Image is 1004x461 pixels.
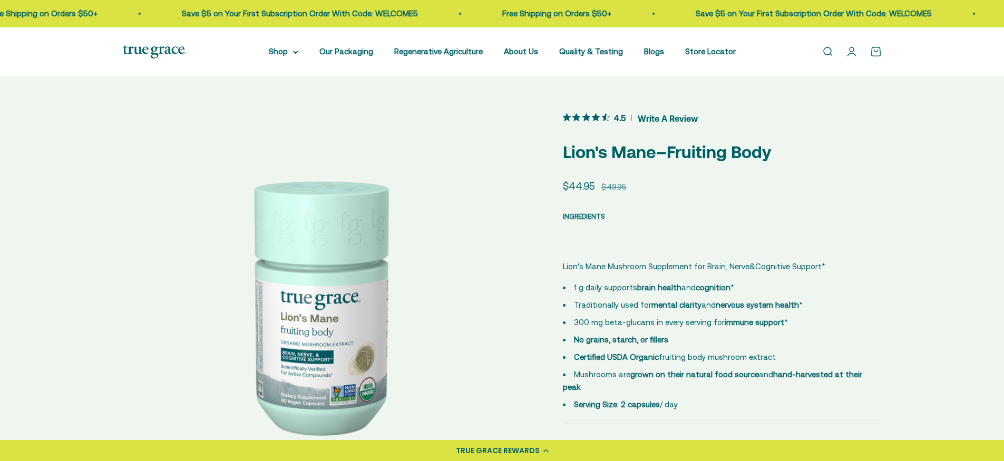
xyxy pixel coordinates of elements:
span: Mushrooms are and [563,370,862,391]
a: Store Locator [685,47,736,56]
span: Cognitive Support [755,260,822,273]
strong: mental clarity [651,300,701,309]
strong: cognition [696,283,730,292]
span: INGREDIENTS [563,212,605,220]
p: Lion's Mane–Fruiting Body [563,139,882,165]
strong: Serving Size: 2 capsules [574,400,660,409]
button: INGREDIENTS [563,210,605,222]
div: TRUE GRACE REWARDS [456,445,540,456]
span: Lion's Mane Mushroom Supplement for Brain, Nerve [563,262,749,271]
span: 4.5 [614,112,626,123]
span: 1 g daily supports and * [574,283,734,292]
a: Our Packaging [319,47,373,56]
li: / day [563,398,882,411]
compare-at-price: $49.95 [601,181,627,193]
strong: brain health [637,283,681,292]
button: 4.5 out 5 stars rating in total 12 reviews. Jump to reviews. [563,110,698,126]
strong: immune support [725,318,784,327]
sale-price: $44.95 [563,178,595,194]
a: Regenerative Agriculture [394,47,483,56]
strong: grown on their natural food source [630,370,759,379]
span: 300 mg beta-glucans in every serving for * [574,318,788,327]
a: Blogs [644,47,664,56]
a: Free Shipping on Orders $50+ [387,9,496,18]
summary: Shop [269,45,298,58]
p: Save $5 on Your First Subscription Order With Code: WELCOME5 [581,7,817,20]
li: fruiting body mushroom extract [563,351,882,364]
strong: No grains, starch, or fillers [574,335,668,344]
span: Traditionally used for and * [574,300,803,309]
a: About Us [504,47,538,56]
a: Quality & Testing [559,47,623,56]
span: & [749,260,755,273]
p: Save $5 on Your First Subscription Order With Code: WELCOME5 [67,7,303,20]
strong: nervous system health [716,300,799,309]
span: Write A Review [638,110,698,126]
strong: Certified USDA Organic [574,352,659,361]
